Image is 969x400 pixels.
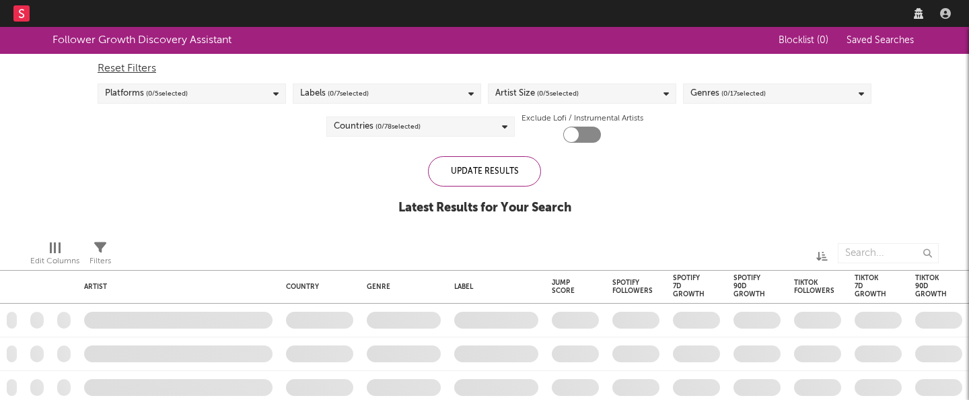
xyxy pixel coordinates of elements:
[915,274,947,298] div: Tiktok 90D Growth
[838,243,939,263] input: Search...
[690,86,766,102] div: Genres
[30,236,79,275] div: Edit Columns
[98,61,871,77] div: Reset Filters
[52,32,231,48] div: Follower Growth Discovery Assistant
[612,279,653,295] div: Spotify Followers
[89,253,111,269] div: Filters
[794,279,834,295] div: Tiktok Followers
[398,200,571,216] div: Latest Results for Your Search
[673,274,705,298] div: Spotify 7D Growth
[495,86,579,102] div: Artist Size
[286,283,347,291] div: Country
[146,86,188,102] span: ( 0 / 5 selected)
[552,279,579,295] div: Jump Score
[733,274,765,298] div: Spotify 90D Growth
[522,110,643,127] label: Exclude Lofi / Instrumental Artists
[855,274,886,298] div: Tiktok 7D Growth
[817,36,828,45] span: ( 0 )
[30,253,79,269] div: Edit Columns
[537,86,579,102] span: ( 0 / 5 selected)
[367,283,434,291] div: Genre
[428,156,541,187] div: Update Results
[84,283,266,291] div: Artist
[334,119,421,135] div: Countries
[779,36,828,45] span: Blocklist
[721,86,766,102] span: ( 0 / 17 selected)
[105,86,188,102] div: Platforms
[454,283,532,291] div: Label
[89,236,111,275] div: Filters
[847,36,917,45] span: Saved Searches
[328,86,369,102] span: ( 0 / 7 selected)
[375,119,421,135] span: ( 0 / 78 selected)
[842,35,917,46] button: Saved Searches
[300,86,369,102] div: Labels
